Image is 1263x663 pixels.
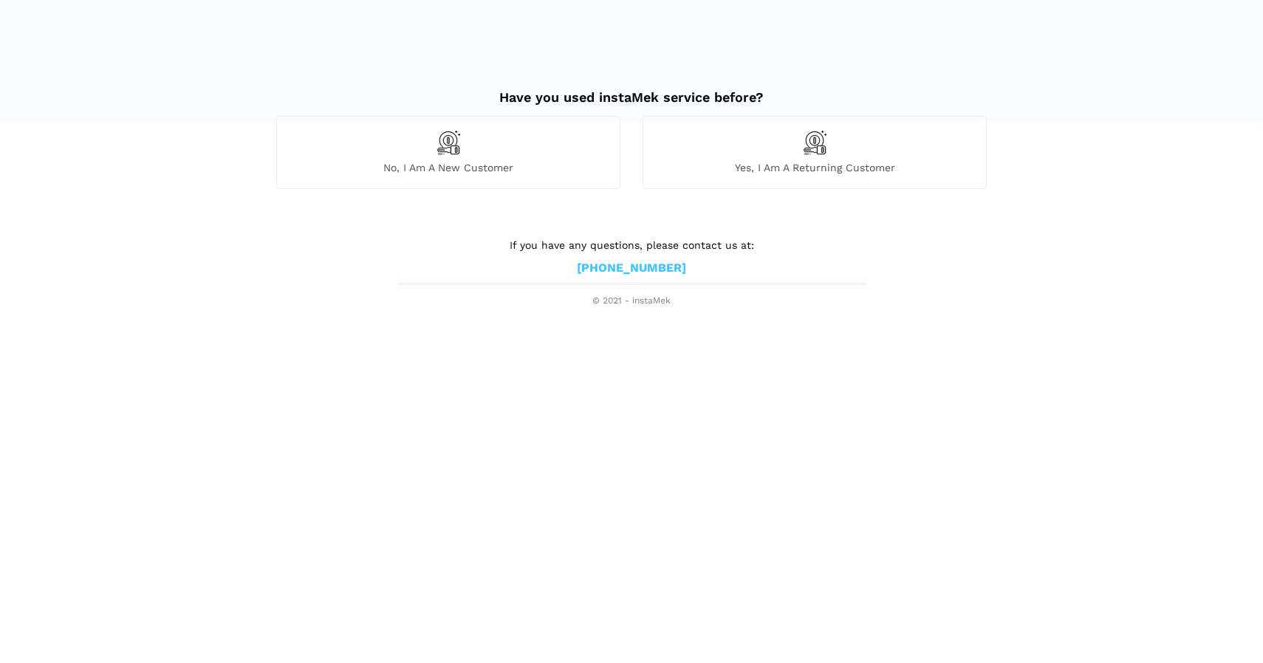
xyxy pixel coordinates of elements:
p: If you have any questions, please contact us at: [399,237,864,253]
span: © 2021 - instaMek [399,295,864,307]
span: Yes, I am a returning customer [643,161,986,174]
span: No, I am a new customer [277,161,620,174]
h2: Have you used instaMek service before? [276,75,987,106]
a: [PHONE_NUMBER] [577,261,686,276]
